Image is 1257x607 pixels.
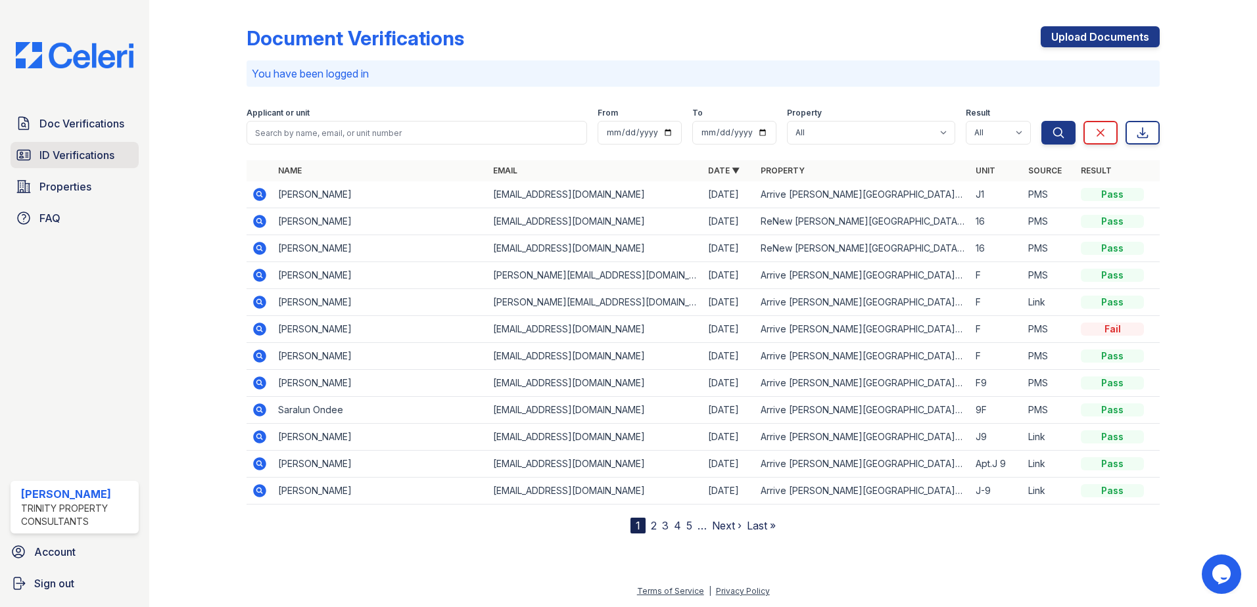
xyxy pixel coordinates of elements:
div: Pass [1081,296,1144,309]
a: Source [1028,166,1062,175]
td: J-9 [970,478,1023,505]
div: Pass [1081,188,1144,201]
td: [EMAIL_ADDRESS][DOMAIN_NAME] [488,370,703,397]
div: Pass [1081,457,1144,470]
td: [PERSON_NAME] [273,208,488,235]
td: 9F [970,397,1023,424]
td: [DATE] [703,343,755,370]
a: Date ▼ [708,166,740,175]
td: [PERSON_NAME][EMAIL_ADDRESS][DOMAIN_NAME] [488,262,703,289]
input: Search by name, email, or unit number [247,121,587,145]
a: Next › [712,519,742,532]
a: Upload Documents [1041,26,1160,47]
td: Arrive [PERSON_NAME][GEOGRAPHIC_DATA][PERSON_NAME] [755,316,970,343]
td: F [970,343,1023,370]
td: Arrive [PERSON_NAME][GEOGRAPHIC_DATA][PERSON_NAME] [755,289,970,316]
a: Terms of Service [637,586,704,596]
td: PMS [1023,343,1076,370]
td: [PERSON_NAME] [273,262,488,289]
td: PMS [1023,181,1076,208]
a: Account [5,539,144,565]
td: [PERSON_NAME] [273,370,488,397]
td: [DATE] [703,316,755,343]
div: Pass [1081,430,1144,443]
td: PMS [1023,235,1076,262]
td: F9 [970,370,1023,397]
td: Arrive [PERSON_NAME][GEOGRAPHIC_DATA][PERSON_NAME] [755,343,970,370]
a: 4 [674,519,681,532]
td: [EMAIL_ADDRESS][DOMAIN_NAME] [488,181,703,208]
td: Arrive [PERSON_NAME][GEOGRAPHIC_DATA][PERSON_NAME] [755,370,970,397]
iframe: chat widget [1202,554,1244,594]
a: 3 [662,519,669,532]
td: Apt.J 9 [970,451,1023,478]
td: [EMAIL_ADDRESS][DOMAIN_NAME] [488,343,703,370]
td: [PERSON_NAME] [273,289,488,316]
td: [PERSON_NAME] [273,451,488,478]
td: [DATE] [703,424,755,451]
div: Pass [1081,215,1144,228]
td: [PERSON_NAME][EMAIL_ADDRESS][DOMAIN_NAME] [488,289,703,316]
td: Arrive [PERSON_NAME][GEOGRAPHIC_DATA][PERSON_NAME] [755,424,970,451]
div: Pass [1081,403,1144,416]
div: Pass [1081,269,1144,282]
td: F [970,316,1023,343]
td: PMS [1023,208,1076,235]
a: Result [1081,166,1112,175]
td: ReNew [PERSON_NAME][GEOGRAPHIC_DATA][PERSON_NAME] on [PERSON_NAME] [755,208,970,235]
div: Pass [1081,376,1144,390]
label: To [692,108,703,118]
td: [EMAIL_ADDRESS][DOMAIN_NAME] [488,235,703,262]
div: Pass [1081,349,1144,363]
label: Applicant or unit [247,108,310,118]
a: Unit [976,166,995,175]
span: Properties [39,179,91,194]
td: PMS [1023,316,1076,343]
td: [DATE] [703,289,755,316]
td: [PERSON_NAME] [273,316,488,343]
a: Properties [11,173,139,200]
a: Last » [747,519,776,532]
td: Link [1023,478,1076,505]
a: Doc Verifications [11,110,139,137]
label: From [598,108,618,118]
td: [DATE] [703,181,755,208]
td: [DATE] [703,451,755,478]
span: Doc Verifications [39,116,124,131]
td: PMS [1023,370,1076,397]
td: [DATE] [703,262,755,289]
td: Link [1023,451,1076,478]
td: [EMAIL_ADDRESS][DOMAIN_NAME] [488,316,703,343]
td: F [970,289,1023,316]
div: Trinity Property Consultants [21,502,133,528]
span: Account [34,544,76,560]
div: 1 [630,518,646,533]
td: ReNew [PERSON_NAME][GEOGRAPHIC_DATA][PERSON_NAME] on [PERSON_NAME] [755,235,970,262]
div: Fail [1081,323,1144,336]
span: Sign out [34,575,74,591]
td: Arrive [PERSON_NAME][GEOGRAPHIC_DATA][PERSON_NAME] [755,451,970,478]
td: [EMAIL_ADDRESS][DOMAIN_NAME] [488,397,703,424]
td: [DATE] [703,370,755,397]
td: Saralun Ondee [273,397,488,424]
td: [DATE] [703,397,755,424]
td: J9 [970,424,1023,451]
td: Arrive [PERSON_NAME][GEOGRAPHIC_DATA][PERSON_NAME] [755,397,970,424]
td: J1 [970,181,1023,208]
p: You have been logged in [252,66,1154,81]
label: Result [966,108,990,118]
a: Email [493,166,517,175]
div: Pass [1081,242,1144,255]
td: Arrive [PERSON_NAME][GEOGRAPHIC_DATA][PERSON_NAME] [755,478,970,505]
td: 16 [970,235,1023,262]
td: Link [1023,424,1076,451]
td: [PERSON_NAME] [273,235,488,262]
td: [PERSON_NAME] [273,478,488,505]
a: FAQ [11,205,139,231]
div: [PERSON_NAME] [21,486,133,502]
td: Link [1023,289,1076,316]
span: ID Verifications [39,147,114,163]
td: PMS [1023,397,1076,424]
a: Sign out [5,570,144,596]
